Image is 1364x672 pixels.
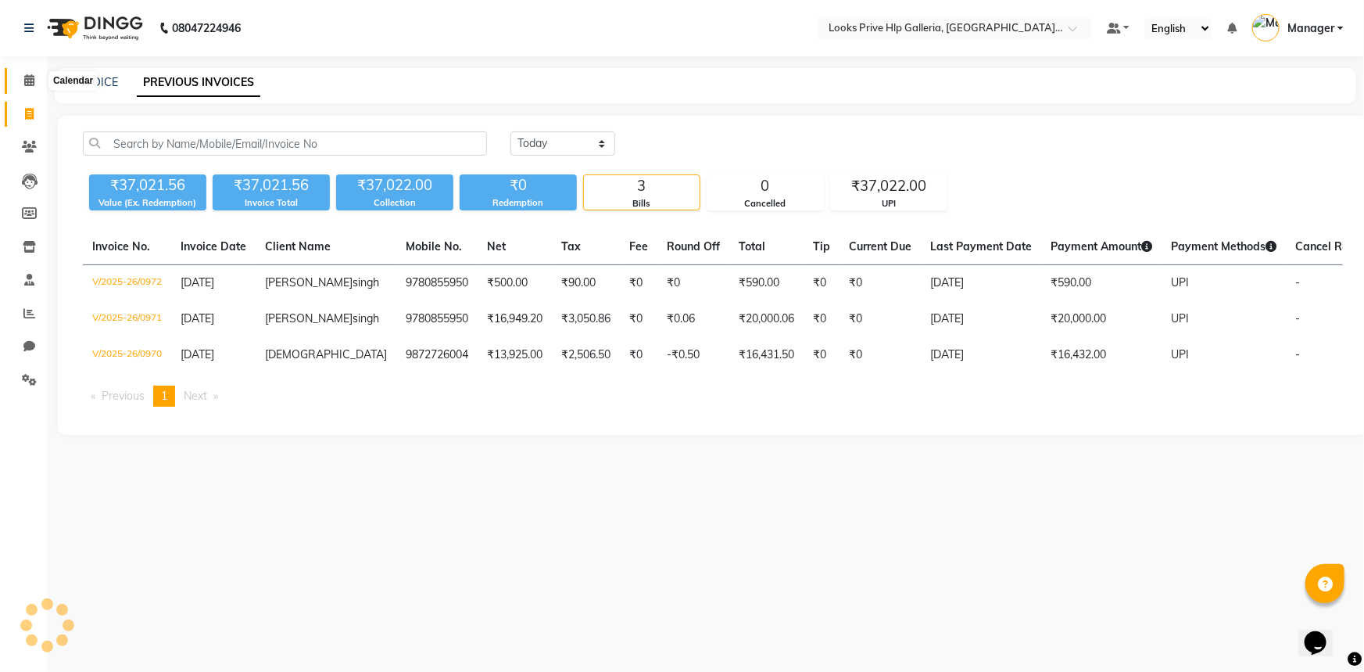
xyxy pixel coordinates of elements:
[353,275,379,289] span: singh
[83,131,487,156] input: Search by Name/Mobile/Email/Invoice No
[629,239,648,253] span: Fee
[172,6,241,50] b: 08047224946
[92,239,150,253] span: Invoice No.
[181,275,214,289] span: [DATE]
[930,239,1032,253] span: Last Payment Date
[83,301,171,337] td: V/2025-26/0971
[707,197,823,210] div: Cancelled
[396,301,478,337] td: 9780855950
[406,239,462,253] span: Mobile No.
[921,337,1041,373] td: [DATE]
[552,337,620,373] td: ₹2,506.50
[657,301,729,337] td: ₹0.06
[620,301,657,337] td: ₹0
[804,301,840,337] td: ₹0
[478,301,552,337] td: ₹16,949.20
[840,265,921,302] td: ₹0
[804,337,840,373] td: ₹0
[729,337,804,373] td: ₹16,431.50
[265,239,331,253] span: Client Name
[213,196,330,210] div: Invoice Total
[657,337,729,373] td: -₹0.50
[102,389,145,403] span: Previous
[478,337,552,373] td: ₹13,925.00
[620,265,657,302] td: ₹0
[265,275,353,289] span: [PERSON_NAME]
[831,197,947,210] div: UPI
[83,386,1343,407] nav: Pagination
[921,265,1041,302] td: [DATE]
[1298,609,1348,656] iframe: chat widget
[478,265,552,302] td: ₹500.00
[181,239,246,253] span: Invoice Date
[849,239,911,253] span: Current Due
[83,337,171,373] td: V/2025-26/0970
[739,239,765,253] span: Total
[181,311,214,325] span: [DATE]
[620,337,657,373] td: ₹0
[707,175,823,197] div: 0
[265,347,387,361] span: [DEMOGRAPHIC_DATA]
[584,175,700,197] div: 3
[353,311,379,325] span: singh
[1252,14,1280,41] img: Manager
[181,347,214,361] span: [DATE]
[840,301,921,337] td: ₹0
[561,239,581,253] span: Tax
[336,196,453,210] div: Collection
[137,69,260,97] a: PREVIOUS INVOICES
[396,337,478,373] td: 9872726004
[213,174,330,196] div: ₹37,021.56
[1171,275,1189,289] span: UPI
[1171,347,1189,361] span: UPI
[804,265,840,302] td: ₹0
[460,196,577,210] div: Redemption
[552,265,620,302] td: ₹90.00
[336,174,453,196] div: ₹37,022.00
[813,239,830,253] span: Tip
[1171,311,1189,325] span: UPI
[667,239,720,253] span: Round Off
[921,301,1041,337] td: [DATE]
[40,6,147,50] img: logo
[1295,311,1300,325] span: -
[89,174,206,196] div: ₹37,021.56
[1051,239,1152,253] span: Payment Amount
[1041,337,1162,373] td: ₹16,432.00
[460,174,577,196] div: ₹0
[49,72,97,91] div: Calendar
[1041,301,1162,337] td: ₹20,000.00
[840,337,921,373] td: ₹0
[729,301,804,337] td: ₹20,000.06
[1295,275,1300,289] span: -
[487,239,506,253] span: Net
[831,175,947,197] div: ₹37,022.00
[184,389,207,403] span: Next
[1041,265,1162,302] td: ₹590.00
[729,265,804,302] td: ₹590.00
[83,265,171,302] td: V/2025-26/0972
[89,196,206,210] div: Value (Ex. Redemption)
[161,389,167,403] span: 1
[396,265,478,302] td: 9780855950
[1295,347,1300,361] span: -
[584,197,700,210] div: Bills
[552,301,620,337] td: ₹3,050.86
[265,311,353,325] span: [PERSON_NAME]
[1171,239,1276,253] span: Payment Methods
[1287,20,1334,37] span: Manager
[657,265,729,302] td: ₹0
